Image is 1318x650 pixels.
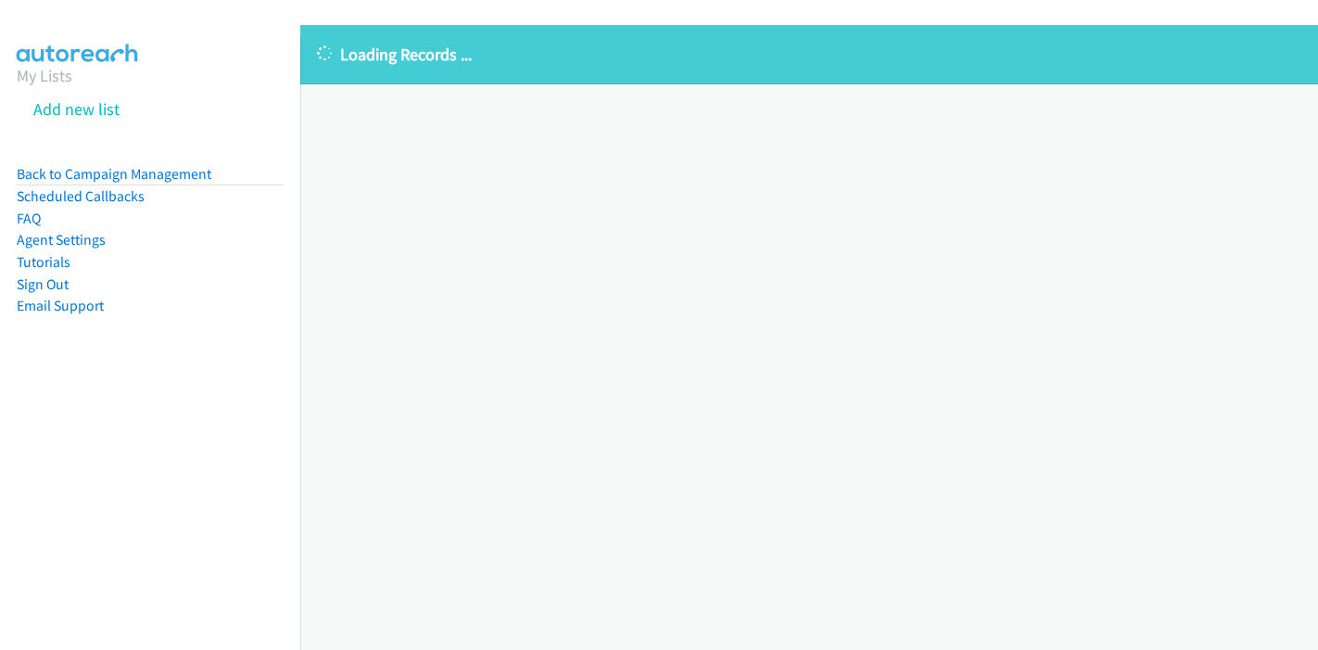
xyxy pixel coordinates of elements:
[317,42,1301,67] p: Loading Records ...
[17,187,145,205] a: Scheduled Callbacks
[17,275,69,293] a: Sign Out
[17,297,104,314] a: Email Support
[17,210,41,227] a: FAQ
[33,98,120,120] a: Add new list
[17,165,211,183] a: Back to Campaign Management
[17,231,106,249] a: Agent Settings
[17,65,72,86] a: My Lists
[17,253,70,271] a: Tutorials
